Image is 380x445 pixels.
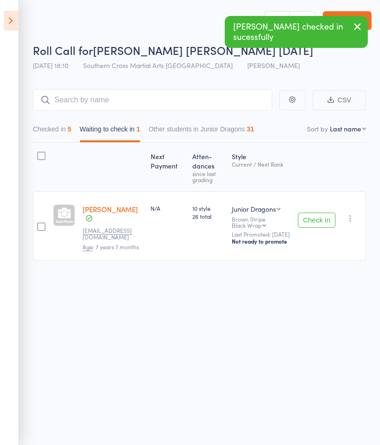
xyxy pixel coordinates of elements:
[323,11,372,30] a: Exit roll call
[298,213,335,228] button: Check in
[151,204,184,212] div: N/A
[68,125,71,133] div: 5
[192,204,225,212] span: 10 style
[192,170,225,183] div: since last grading
[330,124,361,133] div: Last name
[247,125,254,133] div: 31
[33,89,272,111] input: Search by name
[147,147,188,187] div: Next Payment
[80,121,140,142] button: Waiting to check in1
[232,222,261,228] div: Black Wrap
[312,90,366,110] button: CSV
[33,61,68,70] span: [DATE] 18:10
[83,227,143,241] small: jtrebilco@hotmail.com
[232,238,290,245] div: Not ready to promote
[33,42,93,58] span: Roll Call for
[232,161,290,167] div: Current / Next Rank
[225,16,368,48] div: [PERSON_NAME] checked in sucessfully
[232,216,290,228] div: Brown Stripe
[83,204,138,214] a: [PERSON_NAME]
[307,124,328,133] label: Sort by
[228,147,294,187] div: Style
[192,212,225,220] span: 26 total
[149,121,254,142] button: Other students in Junior Dragons31
[232,204,276,214] div: Junior Dragons
[137,125,140,133] div: 1
[83,61,233,70] span: Southern Cross Martial Arts [GEOGRAPHIC_DATA]
[189,147,228,187] div: Atten­dances
[33,121,71,142] button: Checked in5
[93,42,313,58] span: [PERSON_NAME] [PERSON_NAME] [DATE]
[83,243,139,251] span: : 7 years 7 months
[247,61,300,70] span: [PERSON_NAME]
[232,231,290,238] small: Last Promoted: [DATE]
